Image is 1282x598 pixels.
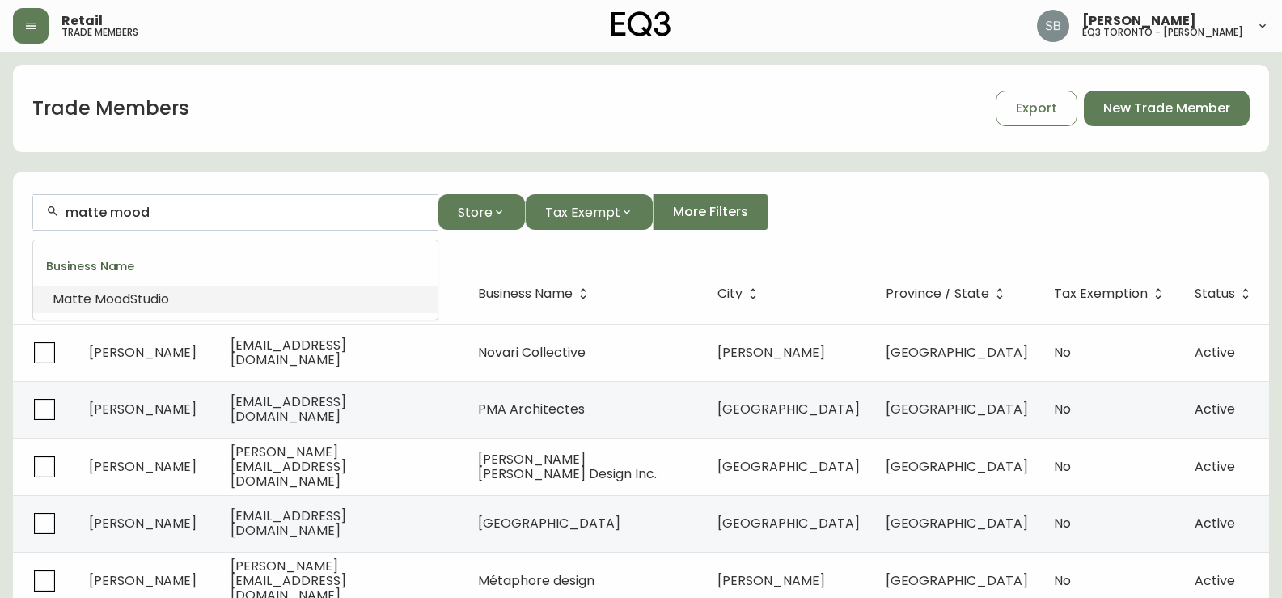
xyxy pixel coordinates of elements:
[1195,400,1235,418] span: Active
[886,289,989,299] span: Province / State
[717,400,860,418] span: [GEOGRAPHIC_DATA]
[32,95,189,122] h1: Trade Members
[1054,457,1071,476] span: No
[458,202,493,223] span: Store
[1054,343,1071,362] span: No
[61,28,138,37] h5: trade members
[1054,514,1071,532] span: No
[996,91,1077,126] button: Export
[717,457,860,476] span: [GEOGRAPHIC_DATA]
[438,194,525,230] button: Store
[89,571,197,590] span: [PERSON_NAME]
[89,457,197,476] span: [PERSON_NAME]
[1195,343,1235,362] span: Active
[95,290,130,308] span: Mood
[231,392,346,426] span: [EMAIL_ADDRESS][DOMAIN_NAME]
[1016,100,1057,117] span: Export
[1037,10,1069,42] img: 62e4f14275e5c688c761ab51c449f16a
[89,514,197,532] span: [PERSON_NAME]
[1103,100,1230,117] span: New Trade Member
[1054,289,1148,299] span: Tax Exemption
[717,343,825,362] span: [PERSON_NAME]
[886,400,1028,418] span: [GEOGRAPHIC_DATA]
[1195,457,1235,476] span: Active
[1195,286,1256,301] span: Status
[130,290,169,308] span: Studio
[717,289,743,299] span: City
[478,400,585,418] span: PMA Architectes
[478,514,620,532] span: [GEOGRAPHIC_DATA]
[61,15,103,28] span: Retail
[478,571,594,590] span: Métaphore design
[66,205,425,220] input: Search
[89,343,197,362] span: [PERSON_NAME]
[717,286,764,301] span: City
[478,343,586,362] span: Novari Collective
[1084,91,1250,126] button: New Trade Member
[1054,286,1169,301] span: Tax Exemption
[478,450,657,483] span: [PERSON_NAME] [PERSON_NAME] Design Inc.
[89,400,197,418] span: [PERSON_NAME]
[231,336,346,369] span: [EMAIL_ADDRESS][DOMAIN_NAME]
[653,194,768,230] button: More Filters
[1195,571,1235,590] span: Active
[231,507,346,540] span: [EMAIL_ADDRESS][DOMAIN_NAME]
[53,290,91,308] span: Matte
[1195,514,1235,532] span: Active
[886,457,1028,476] span: [GEOGRAPHIC_DATA]
[886,343,1028,362] span: [GEOGRAPHIC_DATA]
[478,286,594,301] span: Business Name
[886,514,1028,532] span: [GEOGRAPHIC_DATA]
[1054,571,1071,590] span: No
[545,202,620,223] span: Tax Exempt
[886,571,1028,590] span: [GEOGRAPHIC_DATA]
[886,286,1010,301] span: Province / State
[611,11,671,37] img: logo
[478,289,573,299] span: Business Name
[1082,28,1243,37] h5: eq3 toronto - [PERSON_NAME]
[33,247,438,286] div: Business Name
[525,194,653,230] button: Tax Exempt
[717,514,860,532] span: [GEOGRAPHIC_DATA]
[1082,15,1196,28] span: [PERSON_NAME]
[1054,400,1071,418] span: No
[673,203,748,221] span: More Filters
[717,571,825,590] span: [PERSON_NAME]
[231,443,346,490] span: [PERSON_NAME][EMAIL_ADDRESS][DOMAIN_NAME]
[1195,289,1235,299] span: Status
